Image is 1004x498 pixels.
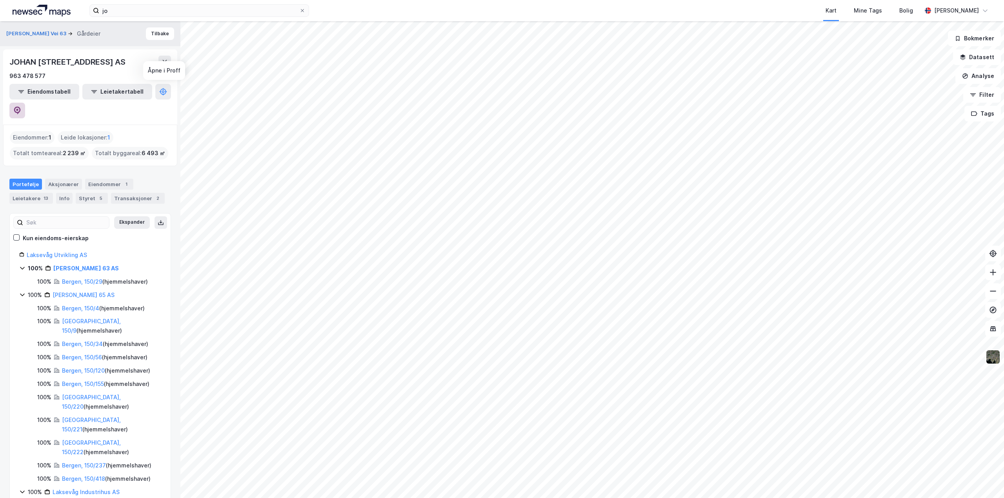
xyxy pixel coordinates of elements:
[122,180,130,188] div: 1
[97,194,105,202] div: 5
[9,56,127,68] div: JOHAN [STREET_ADDRESS] AS
[28,487,42,497] div: 100%
[9,84,79,100] button: Eiendomstabell
[23,234,89,243] div: Kun eiendoms-eierskap
[154,194,162,202] div: 2
[62,379,149,389] div: ( hjemmelshaver )
[56,193,73,204] div: Info
[854,6,882,15] div: Mine Tags
[13,5,71,16] img: logo.a4113a55bc3d86da70a041830d287a7e.svg
[953,49,1001,65] button: Datasett
[28,264,43,273] div: 100%
[963,87,1001,103] button: Filter
[63,148,85,158] span: 2 239 ㎡
[62,318,121,334] a: [GEOGRAPHIC_DATA], 150/9
[49,133,51,142] span: 1
[62,367,105,374] a: Bergen, 150/120
[62,461,151,470] div: ( hjemmelshaver )
[77,29,100,38] div: Gårdeier
[9,71,45,81] div: 963 478 577
[62,394,121,410] a: [GEOGRAPHIC_DATA], 150/220
[62,339,148,349] div: ( hjemmelshaver )
[62,415,161,434] div: ( hjemmelshaver )
[948,31,1001,46] button: Bokmerker
[62,317,161,335] div: ( hjemmelshaver )
[45,179,82,190] div: Aksjonærer
[955,68,1001,84] button: Analyse
[53,489,120,495] a: Laksevåg Industrihus AS
[10,131,55,144] div: Eiendommer :
[42,194,50,202] div: 13
[986,350,1000,364] img: 9k=
[146,27,174,40] button: Tilbake
[826,6,837,15] div: Kart
[62,304,145,313] div: ( hjemmelshaver )
[111,193,165,204] div: Transaksjoner
[37,438,51,447] div: 100%
[37,393,51,402] div: 100%
[10,147,89,159] div: Totalt tomteareal :
[76,193,108,204] div: Styret
[92,147,168,159] div: Totalt byggareal :
[62,439,121,455] a: [GEOGRAPHIC_DATA], 150/222
[62,354,102,360] a: Bergen, 150/56
[934,6,979,15] div: [PERSON_NAME]
[965,460,1004,498] iframe: Chat Widget
[62,366,150,375] div: ( hjemmelshaver )
[62,438,161,457] div: ( hjemmelshaver )
[53,265,119,272] a: [PERSON_NAME] 63 AS
[58,131,113,144] div: Leide lokasjoner :
[107,133,110,142] span: 1
[62,417,121,433] a: [GEOGRAPHIC_DATA], 150/221
[62,462,106,469] a: Bergen, 150/237
[37,379,51,389] div: 100%
[62,393,161,411] div: ( hjemmelshaver )
[6,30,68,38] button: [PERSON_NAME] Vei 63
[82,84,152,100] button: Leietakertabell
[964,106,1001,121] button: Tags
[53,292,115,298] a: [PERSON_NAME] 65 AS
[37,304,51,313] div: 100%
[37,415,51,425] div: 100%
[899,6,913,15] div: Bolig
[9,179,42,190] div: Portefølje
[37,339,51,349] div: 100%
[62,305,99,311] a: Bergen, 150/4
[37,461,51,470] div: 100%
[62,380,104,387] a: Bergen, 150/155
[114,216,150,229] button: Ekspander
[37,353,51,362] div: 100%
[37,277,51,286] div: 100%
[37,366,51,375] div: 100%
[62,278,102,285] a: Bergen, 150/29
[62,474,151,484] div: ( hjemmelshaver )
[9,193,53,204] div: Leietakere
[37,474,51,484] div: 100%
[99,5,299,16] input: Søk på adresse, matrikkel, gårdeiere, leietakere eller personer
[62,353,147,362] div: ( hjemmelshaver )
[62,340,103,347] a: Bergen, 150/34
[28,290,42,300] div: 100%
[27,252,87,258] a: Laksevåg Utvikling AS
[142,148,165,158] span: 6 493 ㎡
[37,317,51,326] div: 100%
[62,475,105,482] a: Bergen, 150/418
[85,179,133,190] div: Eiendommer
[62,277,148,286] div: ( hjemmelshaver )
[23,217,109,228] input: Søk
